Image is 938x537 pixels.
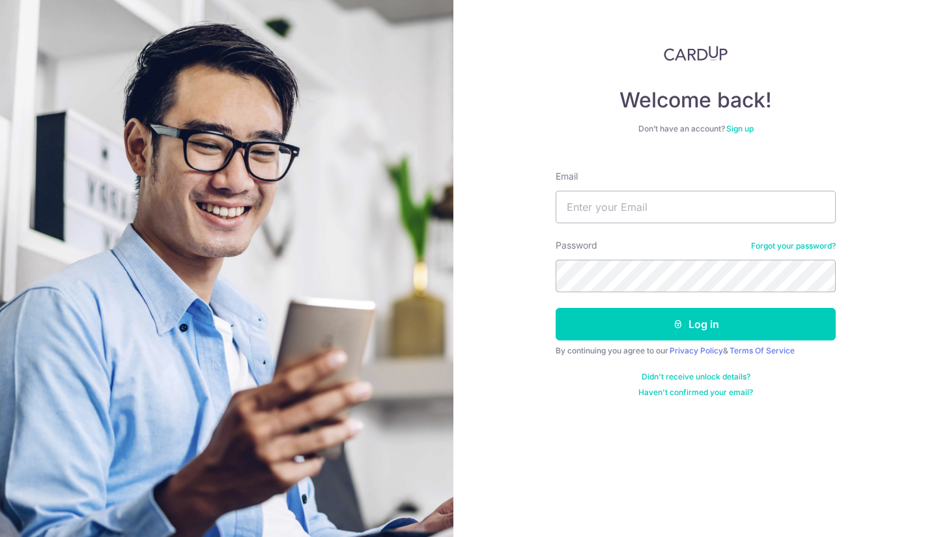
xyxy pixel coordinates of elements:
a: Privacy Policy [670,346,723,355]
button: Log in [556,308,836,340]
label: Password [556,239,597,252]
a: Forgot your password? [751,241,836,251]
a: Terms Of Service [730,346,795,355]
div: Don’t have an account? [556,124,836,134]
a: Haven't confirmed your email? [638,387,753,398]
h4: Welcome back! [556,87,836,113]
div: By continuing you agree to our & [556,346,836,356]
a: Sign up [726,124,754,133]
label: Email [556,170,578,183]
a: Didn't receive unlock details? [642,372,750,382]
input: Enter your Email [556,191,836,223]
img: CardUp Logo [664,46,728,61]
